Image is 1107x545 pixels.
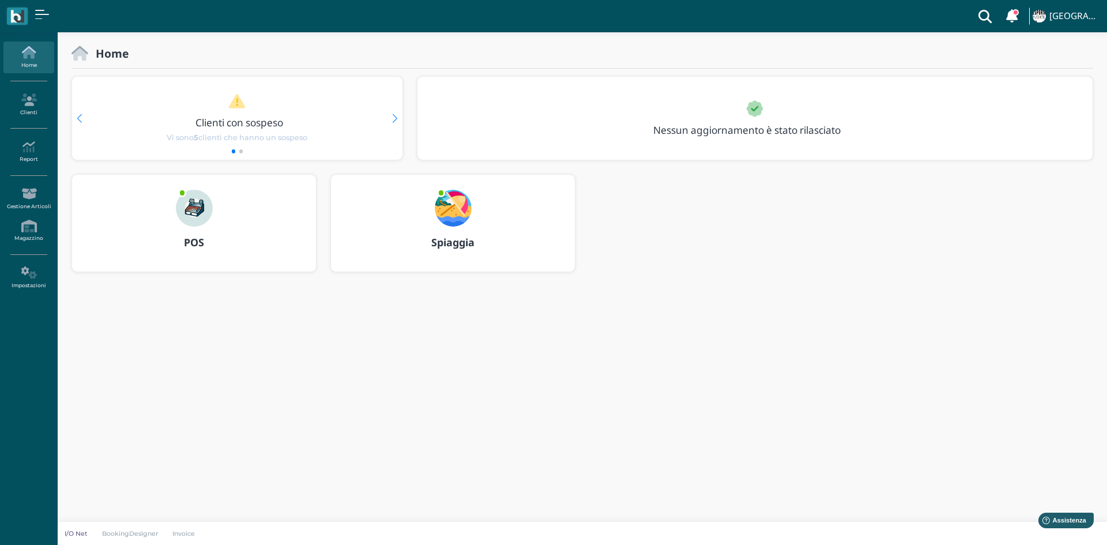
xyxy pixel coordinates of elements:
img: ... [435,190,472,227]
a: Clienti con sospeso Vi sono5clienti che hanno un sospeso [94,93,380,143]
a: ... POS [71,174,317,286]
h2: Home [88,47,129,59]
a: Report [3,136,54,168]
a: Home [3,42,54,73]
div: 1 / 2 [72,77,402,160]
iframe: Help widget launcher [1025,509,1097,535]
h3: Nessun aggiornamento è stato rilasciato [646,125,867,136]
a: ... [GEOGRAPHIC_DATA] [1031,2,1100,30]
h3: Clienti con sospeso [96,117,382,128]
b: 5 [194,133,198,142]
span: Vi sono clienti che hanno un sospeso [167,132,307,143]
img: ... [1033,10,1045,22]
a: Clienti [3,89,54,121]
div: Next slide [392,114,397,123]
b: Spiaggia [431,235,475,249]
div: 1 / 1 [417,77,1093,160]
h4: [GEOGRAPHIC_DATA] [1049,12,1100,21]
img: logo [10,10,24,23]
span: Assistenza [34,9,76,18]
a: Impostazioni [3,262,54,294]
b: POS [184,235,204,249]
div: Previous slide [77,114,82,123]
a: ... Spiaggia [330,174,575,286]
a: Gestione Articoli [3,183,54,215]
a: Magazzino [3,215,54,247]
img: ... [176,190,213,227]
